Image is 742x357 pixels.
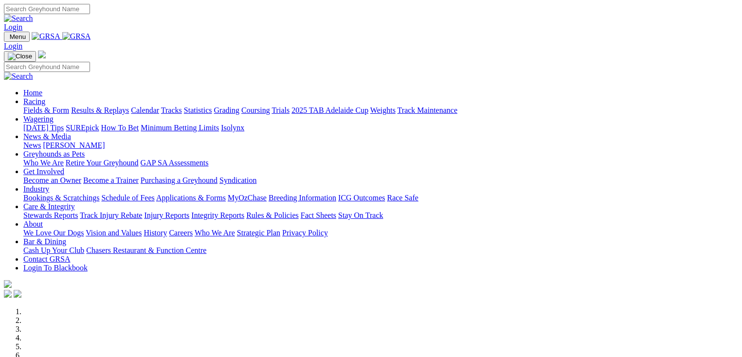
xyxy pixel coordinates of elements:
[23,185,49,193] a: Industry
[282,229,328,237] a: Privacy Policy
[4,290,12,298] img: facebook.svg
[23,132,71,141] a: News & Media
[66,124,99,132] a: SUREpick
[338,194,385,202] a: ICG Outcomes
[23,159,738,167] div: Greyhounds as Pets
[4,51,36,62] button: Toggle navigation
[23,124,64,132] a: [DATE] Tips
[398,106,457,114] a: Track Maintenance
[131,106,159,114] a: Calendar
[4,62,90,72] input: Search
[23,237,66,246] a: Bar & Dining
[23,255,70,263] a: Contact GRSA
[4,280,12,288] img: logo-grsa-white.png
[246,211,299,219] a: Rules & Policies
[387,194,418,202] a: Race Safe
[237,229,280,237] a: Strategic Plan
[228,194,267,202] a: MyOzChase
[101,194,154,202] a: Schedule of Fees
[23,194,99,202] a: Bookings & Scratchings
[23,141,738,150] div: News & Media
[191,211,244,219] a: Integrity Reports
[169,229,193,237] a: Careers
[338,211,383,219] a: Stay On Track
[156,194,226,202] a: Applications & Forms
[23,89,42,97] a: Home
[32,32,60,41] img: GRSA
[86,246,206,254] a: Chasers Restaurant & Function Centre
[4,14,33,23] img: Search
[23,97,45,106] a: Racing
[141,159,209,167] a: GAP SA Assessments
[23,194,738,202] div: Industry
[23,106,69,114] a: Fields & Form
[219,176,256,184] a: Syndication
[23,141,41,149] a: News
[23,202,75,211] a: Care & Integrity
[23,115,54,123] a: Wagering
[161,106,182,114] a: Tracks
[221,124,244,132] a: Isolynx
[4,32,30,42] button: Toggle navigation
[62,32,91,41] img: GRSA
[141,176,217,184] a: Purchasing a Greyhound
[23,176,81,184] a: Become an Owner
[269,194,336,202] a: Breeding Information
[80,211,142,219] a: Track Injury Rebate
[4,23,22,31] a: Login
[10,33,26,40] span: Menu
[23,211,738,220] div: Care & Integrity
[66,159,139,167] a: Retire Your Greyhound
[271,106,290,114] a: Trials
[195,229,235,237] a: Who We Are
[23,167,64,176] a: Get Involved
[23,211,78,219] a: Stewards Reports
[214,106,239,114] a: Grading
[8,53,32,60] img: Close
[14,290,21,298] img: twitter.svg
[23,124,738,132] div: Wagering
[86,229,142,237] a: Vision and Values
[370,106,396,114] a: Weights
[23,229,738,237] div: About
[83,176,139,184] a: Become a Trainer
[144,229,167,237] a: History
[71,106,129,114] a: Results & Replays
[23,176,738,185] div: Get Involved
[184,106,212,114] a: Statistics
[23,264,88,272] a: Login To Blackbook
[23,150,85,158] a: Greyhounds as Pets
[23,246,738,255] div: Bar & Dining
[301,211,336,219] a: Fact Sheets
[4,42,22,50] a: Login
[38,51,46,58] img: logo-grsa-white.png
[23,246,84,254] a: Cash Up Your Club
[23,159,64,167] a: Who We Are
[291,106,368,114] a: 2025 TAB Adelaide Cup
[141,124,219,132] a: Minimum Betting Limits
[23,106,738,115] div: Racing
[43,141,105,149] a: [PERSON_NAME]
[4,72,33,81] img: Search
[23,229,84,237] a: We Love Our Dogs
[4,4,90,14] input: Search
[101,124,139,132] a: How To Bet
[241,106,270,114] a: Coursing
[23,220,43,228] a: About
[144,211,189,219] a: Injury Reports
